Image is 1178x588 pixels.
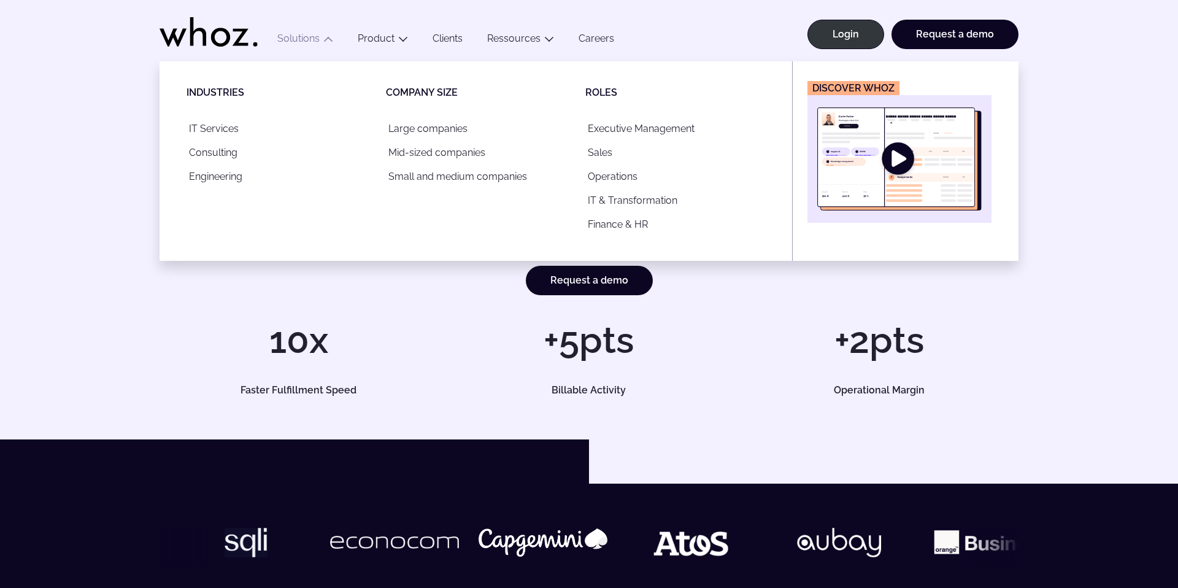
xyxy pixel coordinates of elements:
a: Request a demo [891,20,1018,49]
a: Product [358,33,395,44]
h1: 10x [160,322,437,358]
a: Operations [585,164,770,188]
h1: +2pts [741,322,1018,358]
h5: Billable Activity [464,385,714,395]
a: Engineering [187,164,371,188]
a: Small and medium companies [386,164,571,188]
a: Ressources [487,33,541,44]
h5: Operational Margin [754,385,1004,395]
a: Finance & HR [585,212,770,236]
button: Product [345,33,420,49]
p: Company size [386,86,585,99]
a: Executive Management [585,117,770,141]
a: IT Services [187,117,371,141]
h5: Faster Fulfillment Speed [174,385,424,395]
a: Mid-sized companies [386,141,571,164]
a: IT & Transformation [585,188,770,212]
p: Roles [585,86,785,99]
button: Ressources [475,33,566,49]
p: Industries [187,86,386,99]
a: Careers [566,33,626,49]
a: Sales [585,141,770,164]
a: Login [807,20,884,49]
h1: +5pts [450,322,728,358]
figcaption: Discover Whoz [807,81,899,95]
a: Large companies [386,117,571,141]
a: Request a demo [526,266,653,295]
a: Discover Whoz [807,81,991,223]
a: Clients [420,33,475,49]
a: Consulting [187,141,371,164]
button: Solutions [265,33,345,49]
